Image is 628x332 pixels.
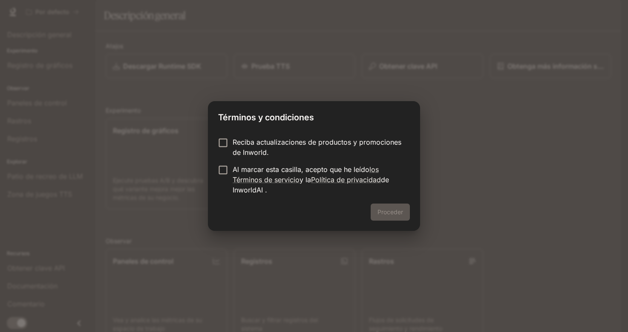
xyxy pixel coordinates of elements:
font: Términos y condiciones [218,112,314,122]
font: Al marcar esta casilla, acepto que he leído [233,165,369,174]
font: Reciba actualizaciones de productos y promociones de Inworld. [233,138,401,157]
font: y la [300,175,311,184]
a: Política de privacidad [311,175,381,184]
